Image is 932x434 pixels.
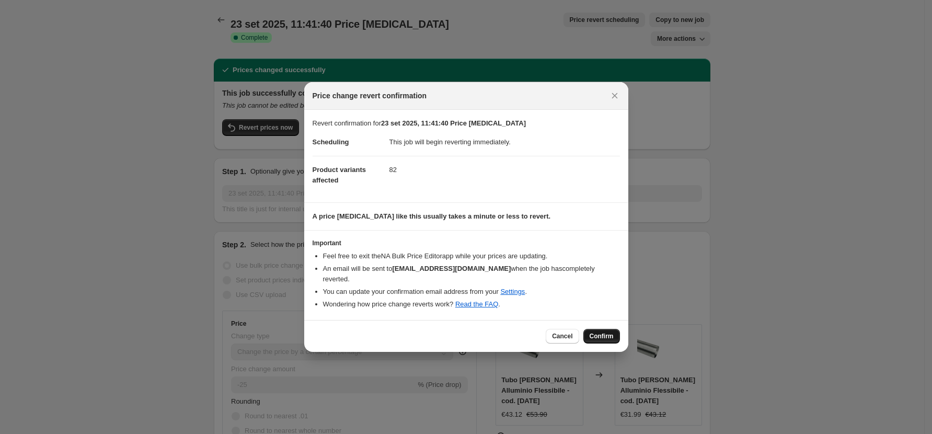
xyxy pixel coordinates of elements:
[313,212,551,220] b: A price [MEDICAL_DATA] like this usually takes a minute or less to revert.
[552,332,572,340] span: Cancel
[313,239,620,247] h3: Important
[313,166,366,184] span: Product variants affected
[323,299,620,310] li: Wondering how price change reverts work? .
[313,118,620,129] p: Revert confirmation for
[313,138,349,146] span: Scheduling
[389,129,620,156] dd: This job will begin reverting immediately.
[607,88,622,103] button: Close
[546,329,579,344] button: Cancel
[323,287,620,297] li: You can update your confirmation email address from your .
[381,119,526,127] b: 23 set 2025, 11:41:40 Price [MEDICAL_DATA]
[590,332,614,340] span: Confirm
[392,265,511,272] b: [EMAIL_ADDRESS][DOMAIN_NAME]
[323,264,620,284] li: An email will be sent to when the job has completely reverted .
[389,156,620,184] dd: 82
[500,288,525,295] a: Settings
[323,251,620,261] li: Feel free to exit the NA Bulk Price Editor app while your prices are updating.
[583,329,620,344] button: Confirm
[313,90,427,101] span: Price change revert confirmation
[455,300,498,308] a: Read the FAQ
